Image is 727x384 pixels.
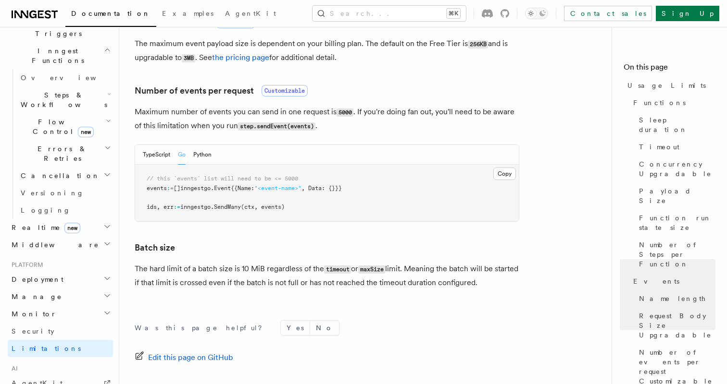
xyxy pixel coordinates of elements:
span: Monitor [8,309,57,319]
span: Sleep duration [639,115,715,134]
span: Name length [639,294,706,303]
button: Manage [8,288,113,305]
span: Realtime [8,223,80,232]
span: Examples [162,10,213,17]
button: Cancellation [17,167,113,184]
span: Platform [8,261,43,269]
span: SendMany [214,204,241,210]
a: Number of Steps per Function [635,236,715,273]
a: Batch size [135,241,175,254]
a: Request Body Size Upgradable [635,307,715,344]
span: Overview [21,74,120,82]
code: step.sendEvent(events) [238,122,315,131]
span: Middleware [8,240,99,250]
a: Functions [629,94,715,111]
kbd: ⌘K [447,9,460,18]
span: := [174,204,180,210]
a: Number of events per requestCustomizable [135,84,308,97]
div: Inngest Functions [8,69,113,219]
a: Timeout [635,138,715,156]
button: Deployment [8,271,113,288]
button: Events & Triggers [8,15,113,42]
code: 5000 [337,108,353,117]
a: Security [8,323,113,340]
span: Errors & Retries [17,144,104,163]
a: Documentation [65,3,156,27]
span: := [167,185,174,192]
button: Errors & Retries [17,140,113,167]
span: Payload Size [639,186,715,205]
button: Toggle dark mode [525,8,548,19]
span: Manage [8,292,62,301]
code: timeout [324,265,351,274]
button: No [310,321,339,335]
span: Customizable [262,85,308,96]
span: Deployment [8,275,63,284]
span: Logging [21,206,71,214]
a: Examples [156,3,219,26]
span: Number of Steps per Function [639,240,715,269]
code: maxSize [358,265,385,274]
span: events [147,185,167,192]
a: Concurrency Upgradable [635,156,715,182]
a: Function run state size [635,209,715,236]
button: TypeScript [143,145,170,165]
button: Yes [281,321,310,335]
p: The maximum event payload size is dependent on your billing plan. The default on the Free Tier is... [135,37,519,65]
button: Search...⌘K [313,6,466,21]
span: inngestgo. [180,204,214,210]
a: Usage Limits [624,77,715,94]
a: Name length [635,290,715,307]
h4: On this page [624,61,715,77]
a: Logging [17,202,113,219]
p: Was this page helpful? [135,323,269,333]
p: Maximum number of events you can send in one request is . If you're doing fan out, you'll need to... [135,105,519,133]
span: Documentation [71,10,150,17]
a: Versioning [17,184,113,202]
span: new [64,223,80,233]
span: Function run state size [639,213,715,232]
code: 3MB [182,54,195,62]
span: Steps & Workflows [17,90,107,109]
span: Functions [633,98,686,108]
button: Realtimenew [8,219,113,236]
a: Sleep duration [635,111,715,138]
span: Flow Control [17,117,106,136]
span: , Data: {}}} [301,185,342,192]
span: Request Body Size Upgradable [639,311,715,340]
button: Go [178,145,186,165]
a: Limitations [8,340,113,357]
span: Security [12,327,54,335]
span: Timeout [639,142,679,152]
a: Contact sales [564,6,652,21]
span: AI [8,365,18,372]
span: Usage Limits [627,81,706,90]
button: Steps & Workflows [17,86,113,113]
span: []inngestgo.Event{{Name: [174,185,254,192]
span: ids, err [147,204,174,210]
code: 256KB [468,40,488,48]
span: Edit this page on GitHub [148,351,233,364]
span: AgentKit [225,10,276,17]
span: Concurrency Upgradable [639,159,715,179]
button: Middleware [8,236,113,253]
a: AgentKit [219,3,282,26]
span: Limitations [12,345,81,352]
a: Sign Up [656,6,719,21]
a: Edit this page on GitHub [135,351,233,364]
button: Python [193,145,212,165]
button: Monitor [8,305,113,323]
a: Events [629,273,715,290]
span: Inngest Functions [8,46,104,65]
span: "<event-name>" [254,185,301,192]
span: new [78,127,94,137]
button: Flow Controlnew [17,113,113,140]
span: (ctx, events) [241,204,285,210]
a: Overview [17,69,113,86]
span: Events & Triggers [8,19,105,38]
p: The hard limit of a batch size is 10 MiB regardless of the or limit. Meaning the batch will be st... [135,262,519,289]
button: Copy [493,168,516,180]
span: Cancellation [17,171,100,180]
a: Payload Size [635,182,715,209]
span: // this `events` list will need to be <= 5000 [147,175,298,182]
